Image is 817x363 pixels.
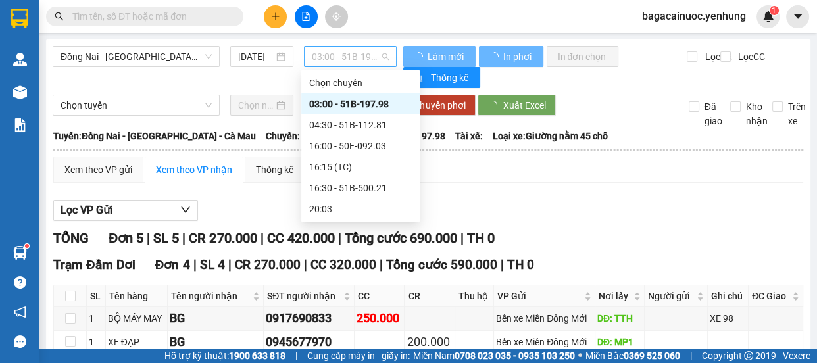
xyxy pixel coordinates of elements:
[228,257,231,272] span: |
[710,311,747,326] div: XE 98
[385,257,497,272] span: Tổng cước 590.000
[503,49,533,64] span: In phơi
[264,307,355,330] td: 0917690833
[494,307,595,330] td: Bến xe Miền Đông Mới
[460,230,463,246] span: |
[189,230,257,246] span: CR 270.000
[479,46,543,67] button: In phơi
[332,12,341,21] span: aim
[309,97,412,111] div: 03:00 - 51B-197.98
[597,335,642,349] div: DĐ: MP1
[155,257,190,272] span: Đơn 4
[337,230,341,246] span: |
[309,160,412,174] div: 16:15 (TC)
[108,311,165,326] div: BỘ MÁY MAY
[168,331,264,354] td: BG
[430,70,470,85] span: Thống kê
[455,285,494,307] th: Thu hộ
[413,349,575,363] span: Miền Nam
[64,162,132,177] div: Xem theo VP gửi
[494,331,595,354] td: Bến xe Miền Đông Mới
[355,285,405,307] th: CC
[489,52,501,61] span: loading
[783,99,811,128] span: Trên xe
[171,289,250,303] span: Tên người nhận
[53,257,136,272] span: Trạm Đầm Dơi
[89,311,103,326] div: 1
[325,5,348,28] button: aim
[164,349,285,363] span: Hỗ trợ kỹ thuật:
[770,6,779,15] sup: 1
[238,98,274,112] input: Chọn ngày
[61,47,212,66] span: Đồng Nai - Sài Gòn - Cà Mau
[597,311,642,326] div: DĐ: TTH
[648,289,693,303] span: Người gửi
[94,12,126,26] span: Nhận:
[792,11,804,22] span: caret-down
[503,98,545,112] span: Xuất Excel
[229,351,285,361] strong: 1900 633 818
[496,335,593,349] div: Bến xe Miền Đông Mới
[301,72,420,93] div: Chọn chuyến
[303,257,307,272] span: |
[488,101,503,110] span: loading
[13,246,27,260] img: warehouse-icon
[786,5,809,28] button: caret-down
[168,307,264,330] td: BG
[234,257,300,272] span: CR 270.000
[379,257,382,272] span: |
[89,335,103,349] div: 1
[309,139,412,153] div: 16:00 - 50E-092.03
[455,351,575,361] strong: 0708 023 035 - 0935 103 250
[13,53,27,66] img: warehouse-icon
[92,88,111,102] span: CC :
[500,257,503,272] span: |
[55,12,64,21] span: search
[309,181,412,195] div: 16:30 - 51B-500.21
[260,230,263,246] span: |
[106,285,168,307] th: Tên hàng
[733,49,767,64] span: Lọc CC
[309,118,412,132] div: 04:30 - 51B-112.81
[11,9,28,28] img: logo-vxr
[14,335,26,348] span: message
[170,309,261,327] div: BG
[156,162,232,177] div: Xem theo VP nhận
[309,76,412,90] div: Chọn chuyến
[53,230,89,246] span: TỔNG
[72,9,228,24] input: Tìm tên, số ĐT hoặc mã đơn
[403,95,476,116] button: Chuyển phơi
[493,129,608,143] span: Loại xe: Giường nằm 45 chỗ
[266,309,352,327] div: 0917690833
[109,230,143,246] span: Đơn 5
[94,11,186,43] div: Trạm Miền Đông
[599,289,631,303] span: Nơi lấy
[147,230,150,246] span: |
[295,349,297,363] span: |
[414,52,425,61] span: loading
[455,129,483,143] span: Tài xế:
[266,230,334,246] span: CC 420.000
[61,95,212,115] span: Chọn tuyến
[87,285,106,307] th: SL
[182,230,186,246] span: |
[631,8,756,24] span: bagacainuoc.yenhung
[466,230,494,246] span: TH 0
[744,351,753,360] span: copyright
[699,49,733,64] span: Lọc CR
[403,46,476,67] button: Làm mới
[357,309,402,327] div: 250.000
[585,349,680,363] span: Miền Bắc
[741,99,773,128] span: Kho nhận
[170,333,261,351] div: BG
[309,202,412,216] div: 20:03
[53,131,256,141] b: Tuyến: Đồng Nai - [GEOGRAPHIC_DATA] - Cà Mau
[180,205,191,215] span: down
[578,353,582,358] span: ⚪️
[264,5,287,28] button: plus
[266,333,352,351] div: 0945677970
[310,257,376,272] span: CC 320.000
[312,47,389,66] span: 03:00 - 51B-197.98
[307,349,410,363] span: Cung cấp máy in - giấy in:
[13,85,27,99] img: warehouse-icon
